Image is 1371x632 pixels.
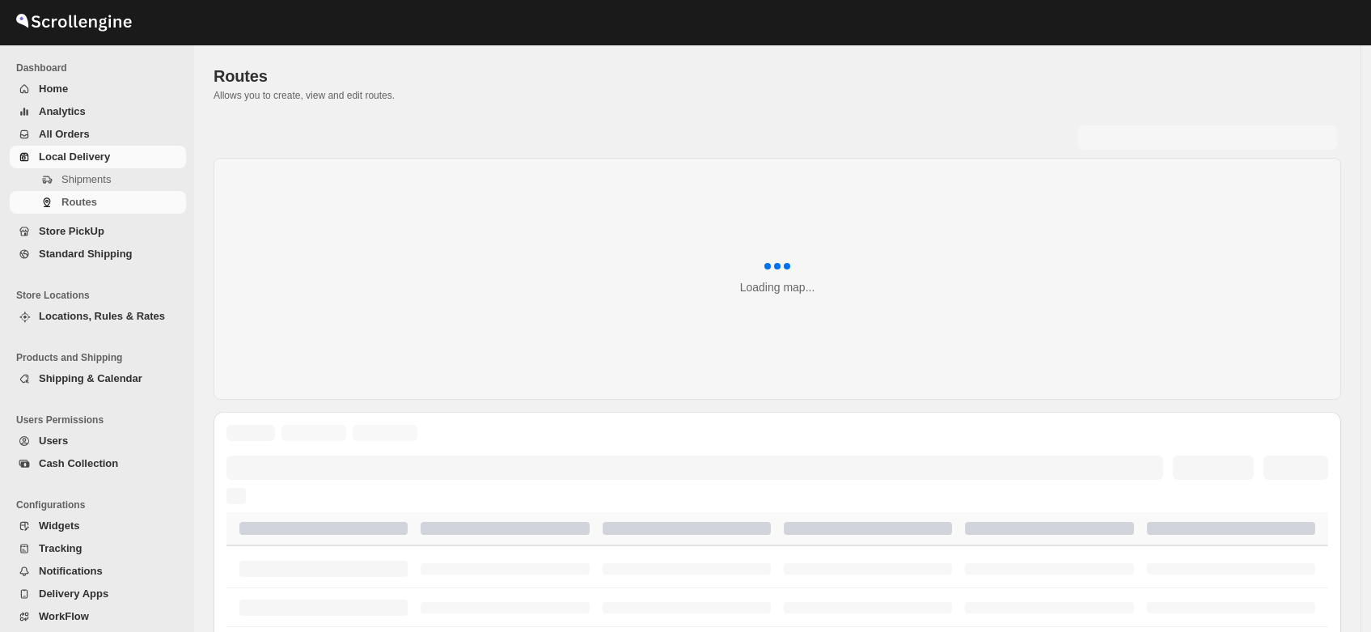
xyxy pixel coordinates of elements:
button: Widgets [10,515,186,537]
span: Analytics [39,105,86,117]
button: Users [10,430,186,452]
span: Local Delivery [39,151,110,163]
span: Tracking [39,542,82,554]
span: Home [39,83,68,95]
button: Tracking [10,537,186,560]
button: Routes [10,191,186,214]
button: Home [10,78,186,100]
span: Products and Shipping [16,351,186,364]
p: Allows you to create, view and edit routes. [214,89,1341,102]
button: Cash Collection [10,452,186,475]
span: Store Locations [16,289,186,302]
span: Standard Shipping [39,248,133,260]
button: Notifications [10,560,186,583]
span: Configurations [16,498,186,511]
span: Routes [214,67,268,85]
button: Delivery Apps [10,583,186,605]
span: Shipments [61,173,111,185]
span: Shipping & Calendar [39,372,142,384]
span: Delivery Apps [39,587,108,600]
button: Analytics [10,100,186,123]
span: Routes [61,196,97,208]
span: Widgets [39,520,79,532]
button: Shipping & Calendar [10,367,186,390]
button: Locations, Rules & Rates [10,305,186,328]
span: WorkFlow [39,610,89,622]
button: Shipments [10,168,186,191]
button: WorkFlow [10,605,186,628]
span: Notifications [39,565,103,577]
span: Cash Collection [39,457,118,469]
div: Loading map... [740,279,815,295]
span: Users Permissions [16,414,186,426]
span: All Orders [39,128,90,140]
span: Locations, Rules & Rates [39,310,165,322]
span: Store PickUp [39,225,104,237]
span: Users [39,435,68,447]
button: All Orders [10,123,186,146]
span: Dashboard [16,62,186,74]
